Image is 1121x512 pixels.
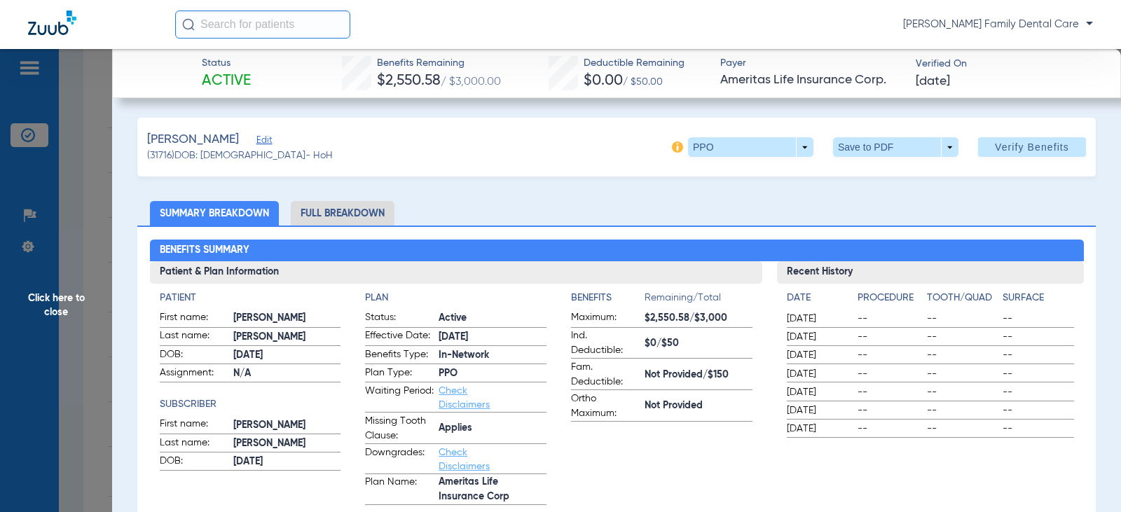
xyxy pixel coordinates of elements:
span: Verified On [916,57,1099,71]
span: Applies [439,421,546,436]
span: -- [858,422,921,436]
span: Plan Type: [365,366,434,382]
span: [DATE] [916,73,950,90]
span: -- [858,367,921,381]
h4: Surface [1003,291,1073,305]
span: $0/$50 [645,336,752,351]
button: Verify Benefits [978,137,1086,157]
a: Check Disclaimers [439,386,490,410]
span: -- [1003,367,1073,381]
span: -- [927,403,998,417]
h3: Patient & Plan Information [150,261,763,284]
span: Edit [256,135,269,148]
span: [PERSON_NAME] [233,436,341,451]
span: [PERSON_NAME] [233,418,341,433]
img: info-icon [672,141,683,153]
span: (31716) DOB: [DEMOGRAPHIC_DATA] - HoH [147,148,333,163]
span: [DATE] [787,312,846,326]
span: -- [858,348,921,362]
span: Status: [365,310,434,327]
h2: Benefits Summary [150,240,1084,262]
span: -- [1003,348,1073,362]
span: -- [1003,422,1073,436]
h4: Date [787,291,846,305]
app-breakdown-title: Date [787,291,846,310]
span: Status [202,56,251,71]
span: [PERSON_NAME] [147,131,239,148]
span: Maximum: [571,310,640,327]
span: Remaining/Total [645,291,752,310]
a: Check Disclaimers [439,448,490,471]
span: Waiting Period: [365,384,434,412]
span: Fam. Deductible: [571,360,640,389]
span: [DATE] [787,403,846,417]
span: Effective Date: [365,328,434,345]
span: In-Network [439,348,546,363]
app-breakdown-title: Procedure [858,291,921,310]
span: Benefits Type: [365,347,434,364]
span: [DATE] [787,422,846,436]
span: -- [858,385,921,399]
span: -- [1003,403,1073,417]
h4: Subscriber [160,397,341,412]
span: -- [927,422,998,436]
span: [DATE] [787,367,846,381]
span: -- [858,403,921,417]
li: Full Breakdown [291,201,394,226]
li: Summary Breakdown [150,201,279,226]
h4: Patient [160,291,341,305]
span: -- [927,367,998,381]
app-breakdown-title: Surface [1003,291,1073,310]
span: / $3,000.00 [441,76,501,88]
span: Ameritas Life Insurance Corp. [720,71,903,89]
span: Active [202,71,251,91]
button: Save to PDF [833,137,958,157]
span: -- [927,385,998,399]
span: Downgrades: [365,445,434,473]
span: DOB: [160,347,228,364]
span: First name: [160,310,228,327]
span: Last name: [160,328,228,345]
app-breakdown-title: Tooth/Quad [927,291,998,310]
img: Search Icon [182,18,195,31]
span: Payer [720,56,903,71]
span: Ameritas Life Insurance Corp [439,475,546,504]
span: [DATE] [439,330,546,345]
span: $2,550.58/$3,000 [645,311,752,326]
span: -- [927,330,998,344]
span: -- [927,312,998,326]
span: [DATE] [787,385,846,399]
span: Deductible Remaining [584,56,685,71]
span: First name: [160,417,228,434]
span: $0.00 [584,74,623,88]
span: [DATE] [787,330,846,344]
span: Not Provided [645,399,752,413]
span: -- [1003,312,1073,326]
span: N/A [233,366,341,381]
span: [DATE] [233,455,341,469]
span: -- [858,312,921,326]
button: PPO [688,137,813,157]
span: Verify Benefits [995,141,1069,153]
h4: Tooth/Quad [927,291,998,305]
span: Ind. Deductible: [571,328,640,358]
span: [DATE] [233,348,341,363]
span: -- [927,348,998,362]
span: [PERSON_NAME] Family Dental Care [903,18,1093,32]
span: [DATE] [787,348,846,362]
app-breakdown-title: Benefits [571,291,645,310]
input: Search for patients [175,11,350,39]
span: -- [1003,330,1073,344]
span: $2,550.58 [377,74,441,88]
h4: Plan [365,291,546,305]
span: DOB: [160,454,228,471]
span: Last name: [160,436,228,452]
span: Plan Name: [365,475,434,504]
span: -- [1003,385,1073,399]
span: Assignment: [160,366,228,382]
span: Ortho Maximum: [571,392,640,421]
h4: Procedure [858,291,921,305]
span: Benefits Remaining [377,56,501,71]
